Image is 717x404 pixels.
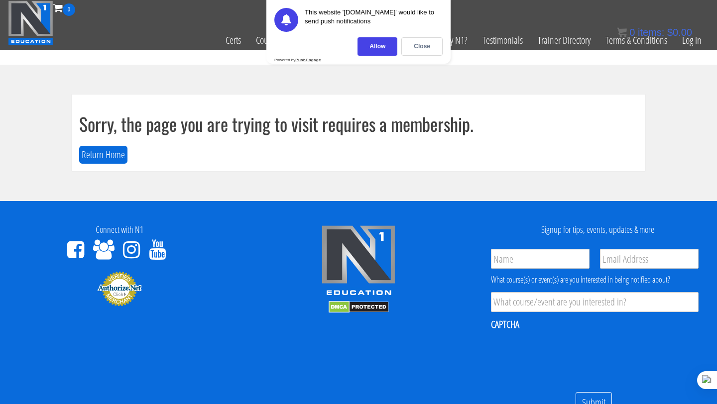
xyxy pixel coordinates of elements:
[667,27,692,38] bdi: 0.00
[8,0,53,45] img: n1-education
[675,16,709,65] a: Log In
[321,225,396,299] img: n1-edu-logo
[218,16,248,65] a: Certs
[629,27,635,38] span: 0
[491,249,590,269] input: Name
[491,337,642,376] iframe: reCAPTCHA
[79,114,638,134] h1: Sorry, the page you are trying to visit requires a membership.
[63,3,75,16] span: 0
[431,16,475,65] a: Why N1?
[295,58,321,62] strong: PushEngage
[638,27,664,38] span: items:
[600,249,699,269] input: Email Address
[491,318,519,331] label: CAPTCHA
[598,16,675,65] a: Terms & Conditions
[274,58,321,62] div: Powered by
[248,16,298,65] a: Course List
[401,37,443,56] div: Close
[329,301,389,313] img: DMCA.com Protection Status
[305,8,443,32] div: This website '[DOMAIN_NAME]' would like to send push notifications
[617,27,692,38] a: 0 items: $0.00
[475,16,530,65] a: Testimonials
[79,146,127,164] button: Return Home
[53,1,75,14] a: 0
[530,16,598,65] a: Trainer Directory
[491,292,699,312] input: What course/event are you interested in?
[617,27,627,37] img: icon11.png
[667,27,673,38] span: $
[97,271,142,306] img: Authorize.Net Merchant - Click to Verify
[358,37,397,56] div: Allow
[485,225,710,235] h4: Signup for tips, events, updates & more
[7,225,232,235] h4: Connect with N1
[491,274,699,286] div: What course(s) or event(s) are you interested in being notified about?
